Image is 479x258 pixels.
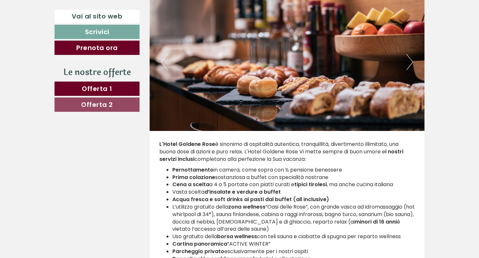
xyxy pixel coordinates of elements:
a: Scrivici [55,25,140,39]
a: Prenota ora [55,41,140,55]
strong: zona wellness [228,203,265,211]
strong: i nostri servizi inclusi [159,148,403,163]
li: sostanziosa a buffet con specialità nostrane [172,174,415,181]
div: Le nostre offerte [55,66,140,78]
strong: Cena a scelta [172,181,209,188]
strong: Pernottamento [172,166,214,174]
strong: L'Hotel Goldene Rose [159,140,215,148]
a: Vai al sito web [55,10,140,23]
button: Previous [161,54,168,70]
li: a 4 o 5 portate con piatti curati e , ma anche cucina italiana [172,181,415,188]
li: Vasta scelta [172,188,415,196]
strong: tipici tirolesi [294,181,327,188]
p: è sinonimo di ospitalità autentica, tranquillità, divertimento illimitato, una buona dose di azio... [159,141,415,163]
span: Offerta 1 [82,84,112,93]
button: Invia [219,168,256,183]
div: Hotel Goldene Rose [10,19,107,24]
strong: d’insalate e verdure a buffet [204,188,281,196]
li: L’utilizzo gratuito della “Oasi delle Rose”, con grande vasca ad idromassaggio (hot whirlpool di ... [172,203,415,233]
li: in camera, come sopra con ½ pensione benessere [172,166,415,174]
li: Uso gratuito della con teli sauna e ciabatte di spugna per reparto wellness [172,233,415,240]
div: Buon giorno, come possiamo aiutarla? [5,18,110,37]
strong: Parcheggio privato [172,248,224,255]
li: esclusivamente per i nostri ospiti [172,248,415,255]
small: 14:49 [10,32,107,36]
li: “ACTIVE WINTER” [172,240,415,248]
strong: Prima colazione [172,174,215,181]
span: Offerta 2 [81,100,113,109]
strong: Cartina panoramica [172,240,227,248]
strong: borsa wellness [217,233,257,240]
strong: minori di 16 anni [355,218,397,226]
div: [DATE] [115,5,141,16]
strong: Acqua fresca e soft drinks ai pasti dal buffet (all inclusive) [172,196,329,203]
button: Next [406,54,413,70]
